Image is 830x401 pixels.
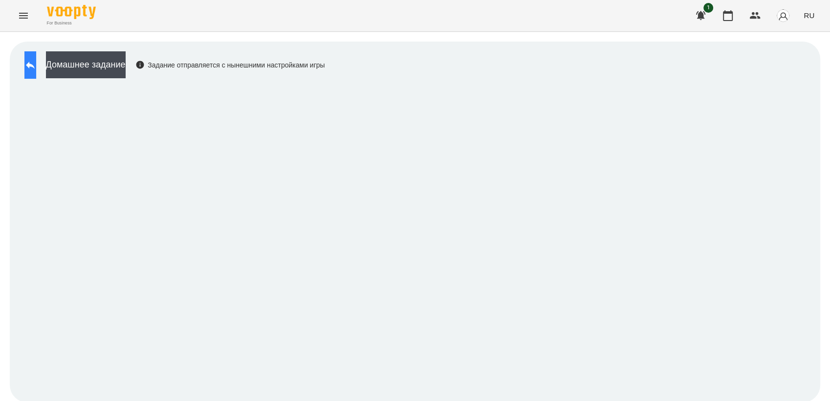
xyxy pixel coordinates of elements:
img: Voopty Logo [47,5,96,19]
button: Домашнее задание [46,51,126,78]
span: For Business [47,20,96,26]
span: RU [804,10,814,21]
span: 1 [703,3,713,13]
img: avatar_s.png [776,9,790,22]
div: Задание отправляется с нынешними настройками игры [135,60,325,70]
button: RU [800,6,818,24]
button: Menu [12,4,35,27]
